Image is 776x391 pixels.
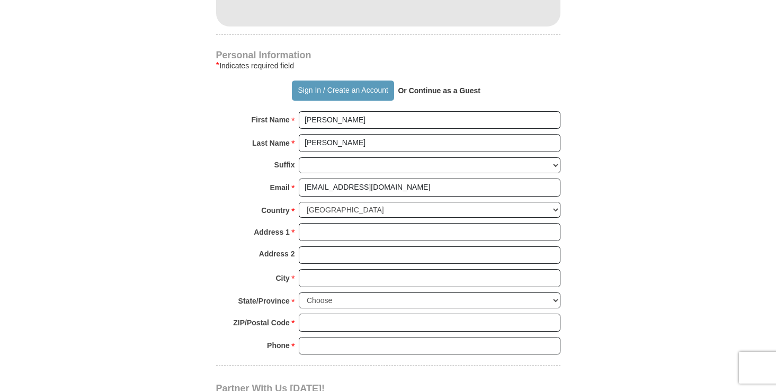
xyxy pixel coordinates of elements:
strong: City [275,271,289,286]
strong: Suffix [274,157,295,172]
strong: Country [261,203,290,218]
h4: Personal Information [216,51,560,59]
strong: ZIP/Postal Code [233,315,290,330]
strong: State/Province [238,294,290,308]
strong: Last Name [252,136,290,150]
strong: Or Continue as a Guest [398,86,480,95]
strong: Address 2 [259,246,295,261]
strong: First Name [252,112,290,127]
strong: Email [270,180,290,195]
button: Sign In / Create an Account [292,81,394,101]
strong: Address 1 [254,225,290,239]
strong: Phone [267,338,290,353]
div: Indicates required field [216,59,560,72]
